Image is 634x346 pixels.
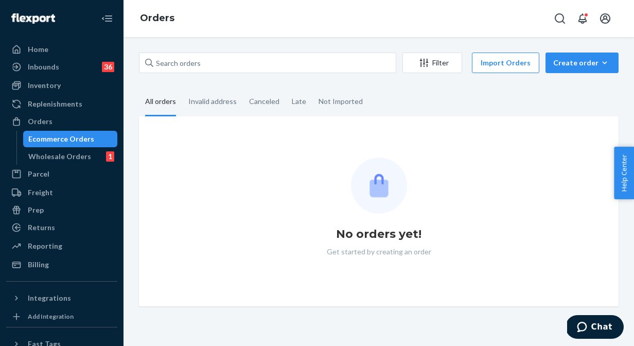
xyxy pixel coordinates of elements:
[327,247,431,257] p: Get started by creating an order
[402,53,462,73] button: Filter
[28,293,71,303] div: Integrations
[28,116,52,127] div: Orders
[132,4,183,33] ol: breadcrumbs
[139,53,396,73] input: Search orders
[249,88,279,115] div: Canceled
[6,166,117,182] a: Parcel
[567,315,624,341] iframe: Opens a widget where you can chat to one of our agents
[145,88,176,116] div: All orders
[28,169,49,179] div: Parcel
[28,205,44,215] div: Prep
[28,80,61,91] div: Inventory
[23,148,118,165] a: Wholesale Orders1
[545,53,619,73] button: Create order
[595,8,615,29] button: Open account menu
[6,202,117,218] a: Prep
[140,12,174,24] a: Orders
[403,58,462,68] div: Filter
[28,134,94,144] div: Ecommerce Orders
[572,8,593,29] button: Open notifications
[6,59,117,75] a: Inbounds36
[106,151,114,162] div: 1
[6,219,117,236] a: Returns
[614,147,634,199] button: Help Center
[23,131,118,147] a: Ecommerce Orders
[6,290,117,306] button: Integrations
[6,184,117,201] a: Freight
[28,62,59,72] div: Inbounds
[336,226,421,243] h1: No orders yet!
[6,238,117,254] a: Reporting
[11,13,55,24] img: Flexport logo
[28,187,53,198] div: Freight
[292,88,306,115] div: Late
[188,88,237,115] div: Invalid address
[553,58,611,68] div: Create order
[28,241,62,251] div: Reporting
[28,99,82,109] div: Replenishments
[28,312,74,321] div: Add Integration
[550,8,570,29] button: Open Search Box
[6,41,117,58] a: Home
[28,259,49,270] div: Billing
[6,113,117,130] a: Orders
[102,62,114,72] div: 36
[6,77,117,94] a: Inventory
[28,151,91,162] div: Wholesale Orders
[97,8,117,29] button: Close Navigation
[6,96,117,112] a: Replenishments
[6,310,117,323] a: Add Integration
[6,256,117,273] a: Billing
[351,158,407,214] img: Empty list
[319,88,363,115] div: Not Imported
[28,222,55,233] div: Returns
[28,44,48,55] div: Home
[472,53,539,73] button: Import Orders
